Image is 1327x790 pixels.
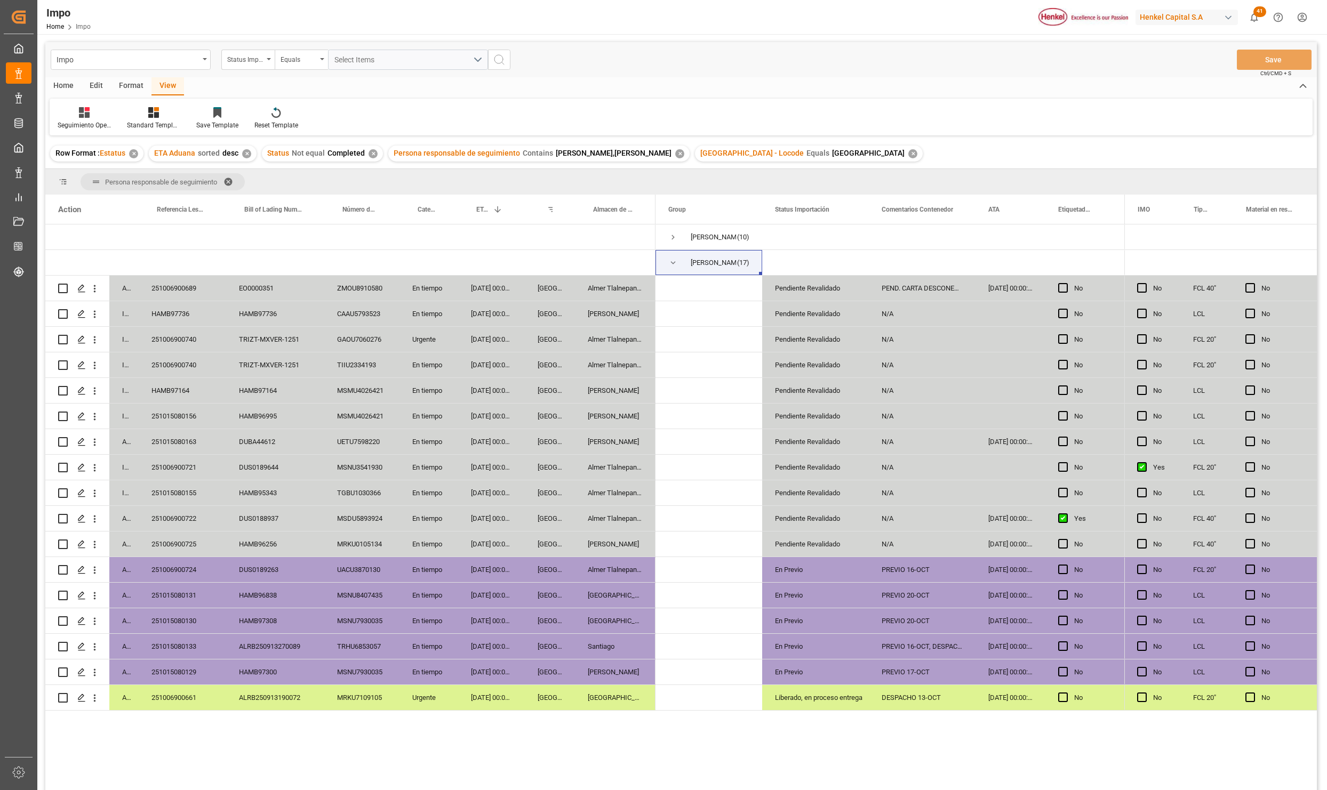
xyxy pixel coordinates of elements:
div: TRHU6853057 [324,634,399,659]
div: PREVIO 16-OCT [869,557,976,582]
div: Arrived [109,531,139,557]
span: Ctrl/CMD + S [1260,69,1291,77]
div: [GEOGRAPHIC_DATA] [525,506,575,531]
div: Pendiente Revalidado [775,327,856,352]
div: N/A [869,531,976,557]
div: MSDU5893924 [324,506,399,531]
div: PREVIO 16-OCT, DESPACHO 17-OCT [869,634,976,659]
div: [DATE] 00:00:00 [458,531,525,557]
span: (10) [737,225,749,249]
div: Arrived [109,429,139,454]
div: Press SPACE to select this row. [45,506,655,531]
span: Bill of Lading Number [244,206,302,213]
div: [GEOGRAPHIC_DATA] [525,659,575,684]
div: ✕ [908,149,917,158]
div: Press SPACE to select this row. [45,685,655,711]
div: [GEOGRAPHIC_DATA] [525,608,575,633]
div: HAMB97736 [139,301,226,326]
div: No [1074,276,1101,301]
div: [GEOGRAPHIC_DATA] [525,352,575,377]
div: [GEOGRAPHIC_DATA] [525,429,575,454]
div: No [1074,302,1101,326]
div: HAMB96838 [226,583,324,608]
div: CAAU5793523 [324,301,399,326]
div: En tiempo [399,301,458,326]
div: Arrived [109,583,139,608]
div: MSNU8407435 [324,583,399,608]
div: [DATE] 00:00:00 [458,506,525,531]
div: [DATE] 00:00:00 [976,429,1045,454]
div: En tiempo [399,583,458,608]
div: [GEOGRAPHIC_DATA] [525,480,575,505]
span: Equals [806,149,829,157]
div: Press SPACE to select this row. [1124,634,1317,659]
div: HAMB97300 [226,659,324,684]
span: Persona responsable de seguimiento [105,178,217,186]
div: [DATE] 00:00:00 [458,659,525,684]
div: ALRB250913190072 [226,685,324,710]
div: [GEOGRAPHIC_DATA] [575,685,655,710]
div: ✕ [369,149,378,158]
div: Press SPACE to select this row. [1124,608,1317,634]
div: In progress [109,480,139,505]
div: [DATE] 00:00:00 [458,301,525,326]
button: show 41 new notifications [1242,5,1266,29]
div: [GEOGRAPHIC_DATA] [525,378,575,403]
div: EO0000351 [226,276,324,301]
div: Arrived [109,557,139,582]
div: GAOU7060276 [324,327,399,352]
div: ZMOU8910580 [324,276,399,301]
div: En tiempo [399,659,458,684]
span: Row Format : [55,149,100,157]
div: Almer Tlalnepantla [575,327,655,352]
div: N/A [869,404,976,429]
div: Almer Tlalnepantla [575,557,655,582]
div: 251006900722 [139,506,226,531]
div: No [1261,276,1304,301]
span: Not equal [292,149,325,157]
div: Pendiente Revalidado [775,353,856,377]
div: N/A [869,506,976,531]
div: En tiempo [399,404,458,429]
div: HAMB97164 [139,378,226,403]
div: HAMB95343 [226,480,324,505]
div: FCL 20" [1180,327,1233,352]
div: HAMB96256 [226,531,324,557]
div: DUS0188937 [226,506,324,531]
div: En tiempo [399,276,458,301]
div: Press SPACE to select this row. [45,634,655,659]
div: [DATE] 00:00:00 [976,557,1045,582]
div: LCL [1180,583,1233,608]
div: En tiempo [399,634,458,659]
div: DUS0189644 [226,455,324,480]
div: No [1153,353,1168,377]
div: [PERSON_NAME] [575,659,655,684]
div: Home [45,77,82,95]
span: IMO [1138,206,1150,213]
div: In progress [109,404,139,429]
div: MSNU3541930 [324,455,399,480]
span: (17) [737,251,749,275]
div: Almer Tlalnepantla [575,506,655,531]
div: Press SPACE to select this row. [45,455,655,480]
div: Press SPACE to select this row. [45,352,655,378]
div: En tiempo [399,378,458,403]
span: Persona responsable de seguimiento [394,149,520,157]
button: Help Center [1266,5,1290,29]
div: PREVIO 20-OCT [869,608,976,633]
div: MSNU7930035 [324,608,399,633]
div: FCL 20" [1180,352,1233,377]
div: Equals [281,52,317,65]
div: HAMB97164 [226,378,324,403]
div: LCL [1180,480,1233,505]
div: [DATE] 00:00:00 [458,634,525,659]
div: [PERSON_NAME] [575,378,655,403]
div: En tiempo [399,480,458,505]
div: [DATE] 00:00:00 [458,685,525,710]
div: Press SPACE to select this row. [45,531,655,557]
div: [DATE] 00:00:00 [458,327,525,352]
div: Almer Tlalnepantla [575,276,655,301]
div: In progress [109,301,139,326]
div: [GEOGRAPHIC_DATA] [525,301,575,326]
div: 251015080129 [139,659,226,684]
